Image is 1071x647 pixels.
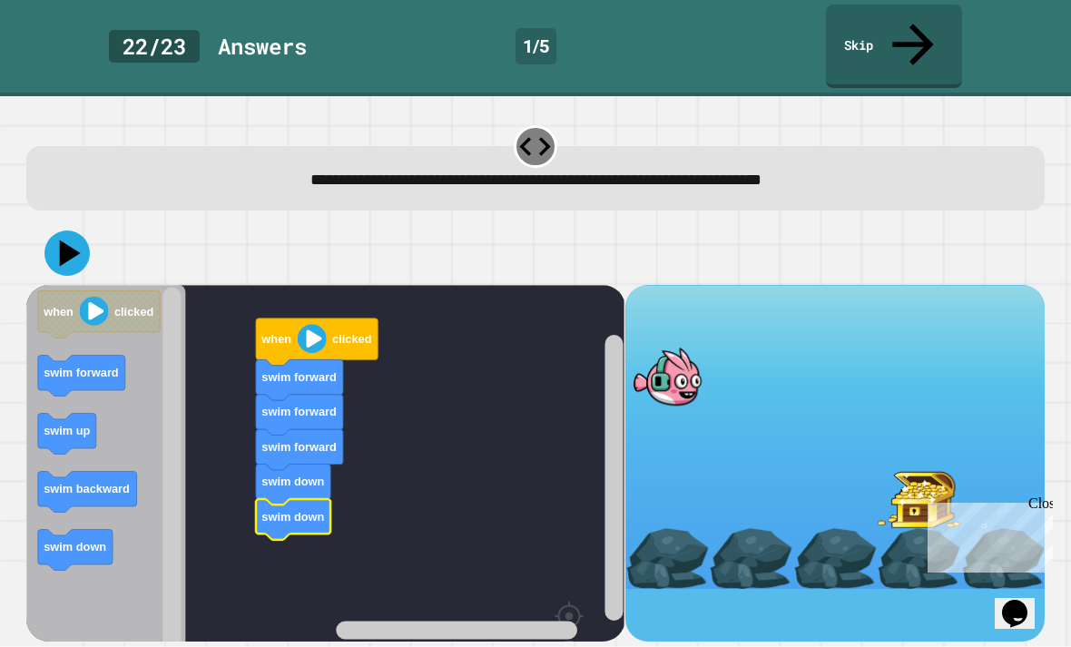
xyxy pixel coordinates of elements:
text: clicked [114,304,153,318]
text: clicked [333,332,372,346]
text: swim forward [44,366,120,379]
div: 1 / 5 [516,28,556,64]
div: Chat with us now!Close [7,7,125,115]
text: swim forward [262,440,338,454]
text: when [44,304,74,318]
text: swim down [44,540,107,554]
div: Answer s [218,30,307,63]
text: swim down [262,509,325,523]
text: swim forward [262,405,338,418]
text: swim forward [262,370,338,384]
div: 22 / 23 [109,30,200,63]
text: swim backward [44,482,131,495]
iframe: chat widget [995,574,1053,629]
text: swim down [262,475,325,488]
div: Blockly Workspace [26,285,624,642]
text: when [261,332,292,346]
iframe: chat widget [920,495,1053,573]
text: swim up [44,424,91,437]
a: Skip [826,5,962,88]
